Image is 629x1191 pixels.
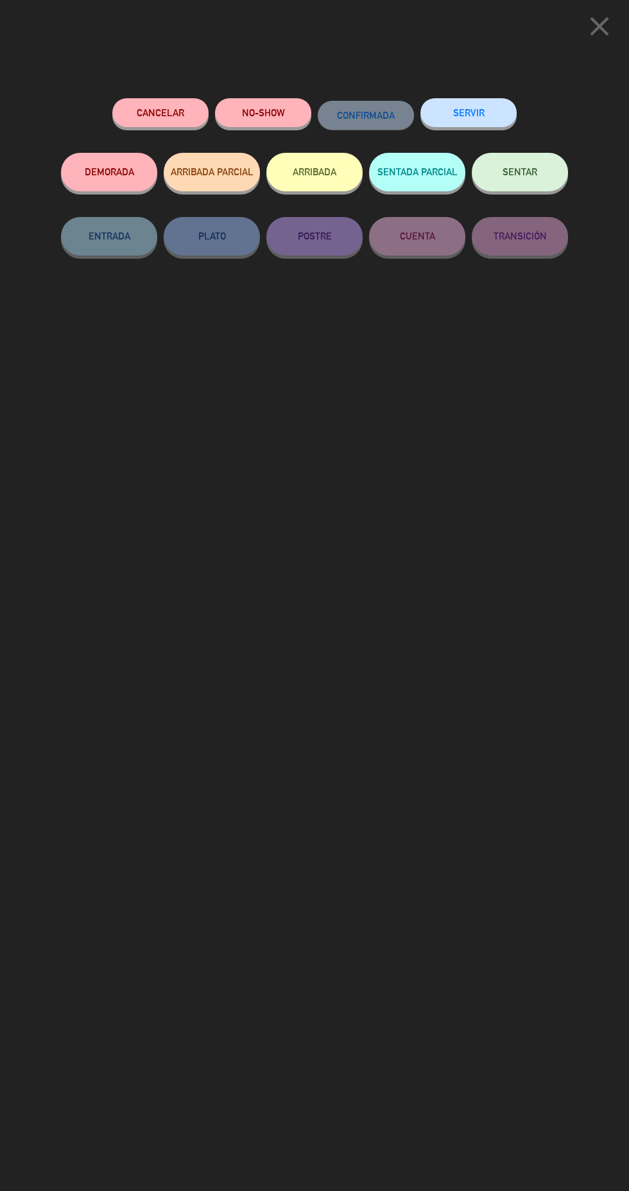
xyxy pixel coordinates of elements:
span: CONFIRMADA [337,110,395,121]
button: SERVIR [420,98,517,127]
button: Cancelar [112,98,209,127]
button: NO-SHOW [215,98,311,127]
button: TRANSICIÓN [472,217,568,256]
button: ARRIBADA [266,153,363,191]
button: close [580,10,619,48]
button: PLATO [164,217,260,256]
button: CONFIRMADA [318,101,414,130]
button: ARRIBADA PARCIAL [164,153,260,191]
button: CUENTA [369,217,465,256]
button: SENTAR [472,153,568,191]
span: ARRIBADA PARCIAL [171,166,254,177]
button: ENTRADA [61,217,157,256]
button: SENTADA PARCIAL [369,153,465,191]
button: POSTRE [266,217,363,256]
button: DEMORADA [61,153,157,191]
i: close [583,10,616,42]
span: SENTAR [503,166,537,177]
